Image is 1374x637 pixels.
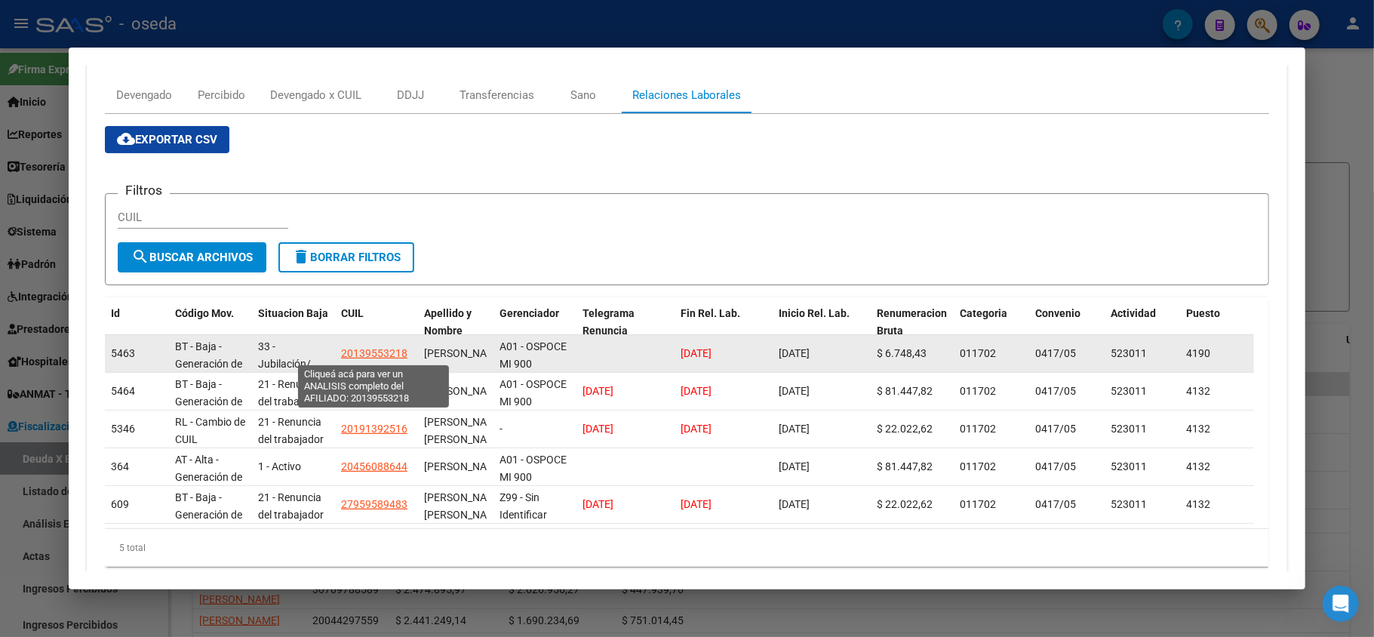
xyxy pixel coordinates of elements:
[960,347,996,359] span: 011702
[1035,307,1080,319] span: Convenio
[341,498,407,510] span: 27959589483
[499,307,559,319] span: Gerenciador
[499,423,503,435] span: -
[111,423,135,435] span: 5346
[1323,586,1359,622] iframe: Intercom live chat
[499,378,567,408] span: A01 - OSPOCE MI 900
[632,87,741,103] div: Relaciones Laborales
[424,416,505,445] span: MORA BORGES YARA SARAI
[292,251,401,264] span: Borrar Filtros
[779,307,850,319] span: Inicio Rel. Lab.
[877,307,947,337] span: Renumeracion Bruta
[582,423,613,435] span: [DATE]
[116,87,172,103] div: Devengado
[175,307,234,319] span: Código Mov.
[424,460,505,472] span: ALTAMIRANO TOMAS
[1180,297,1256,364] datatable-header-cell: Puesto
[258,340,321,439] span: 33 - Jubilación/ Art.252 LCT / Art.64 Inc.e) L.22248 y otras
[493,297,576,364] datatable-header-cell: Gerenciador
[341,347,407,359] span: 20139553218
[1111,307,1156,319] span: Actividad
[675,297,773,364] datatable-header-cell: Fin Rel. Lab.
[871,297,954,364] datatable-header-cell: Renumeracion Bruta
[292,248,310,266] mat-icon: delete
[1186,307,1220,319] span: Puesto
[460,87,534,103] div: Transferencias
[1035,460,1076,472] span: 0417/05
[570,87,596,103] div: Sano
[111,347,135,359] span: 5463
[111,385,135,397] span: 5464
[118,182,170,198] h3: Filtros
[105,297,169,364] datatable-header-cell: Id
[175,378,242,425] span: BT - Baja - Generación de Clave
[582,307,635,337] span: Telegrama Renuncia
[681,347,712,359] span: [DATE]
[877,423,933,435] span: $ 22.022,62
[1111,460,1147,472] span: 523011
[779,423,810,435] span: [DATE]
[1105,297,1180,364] datatable-header-cell: Actividad
[118,242,266,272] button: Buscar Archivos
[175,491,242,538] span: BT - Baja - Generación de Clave
[877,498,933,510] span: $ 22.022,62
[960,498,996,510] span: 011702
[131,251,253,264] span: Buscar Archivos
[954,297,1029,364] datatable-header-cell: Categoria
[576,297,675,364] datatable-header-cell: Telegrama Renuncia
[877,460,933,472] span: $ 81.447,82
[1186,423,1210,435] span: 4132
[111,498,129,510] span: 609
[105,126,229,153] button: Exportar CSV
[424,491,505,521] span: MORA BORGES YARA SARAI
[1186,347,1210,359] span: 4190
[258,491,324,589] span: 21 - Renuncia del trabajador / ART.240 - LCT / ART.64 Inc.a) L22248 y otras
[111,307,120,319] span: Id
[499,491,547,521] span: Z99 - Sin Identificar
[175,340,242,387] span: BT - Baja - Generación de Clave
[1111,423,1147,435] span: 523011
[779,460,810,472] span: [DATE]
[258,307,328,319] span: Situacion Baja
[131,248,149,266] mat-icon: search
[111,460,129,472] span: 364
[779,385,810,397] span: [DATE]
[1111,347,1147,359] span: 523011
[341,307,364,319] span: CUIL
[1186,385,1210,397] span: 4132
[105,529,1269,567] div: 5 total
[1029,297,1105,364] datatable-header-cell: Convenio
[582,385,613,397] span: [DATE]
[175,454,242,500] span: AT - Alta - Generación de clave
[681,307,740,319] span: Fin Rel. Lab.
[1035,423,1076,435] span: 0417/05
[341,423,407,435] span: 20191392516
[252,297,335,364] datatable-header-cell: Situacion Baja
[582,498,613,510] span: [DATE]
[341,385,407,397] span: 20456088644
[1186,498,1210,510] span: 4132
[1035,498,1076,510] span: 0417/05
[258,378,324,476] span: 21 - Renuncia del trabajador / ART.240 - LCT / ART.64 Inc.a) L22248 y otras
[258,460,301,472] span: 1 - Activo
[960,460,996,472] span: 011702
[779,498,810,510] span: [DATE]
[270,87,361,103] div: Devengado x CUIL
[499,454,567,483] span: A01 - OSPOCE MI 900
[335,297,418,364] datatable-header-cell: CUIL
[773,297,871,364] datatable-header-cell: Inicio Rel. Lab.
[1111,385,1147,397] span: 523011
[424,307,472,337] span: Apellido y Nombre
[1035,347,1076,359] span: 0417/05
[960,307,1007,319] span: Categoria
[424,347,505,359] span: FERNANDEZ RAMON JOSE
[175,416,245,445] span: RL - Cambio de CUIL
[198,87,245,103] div: Percibido
[117,133,217,146] span: Exportar CSV
[779,347,810,359] span: [DATE]
[1111,498,1147,510] span: 523011
[424,385,505,397] span: ALTAMIRANO TOMAS
[877,347,927,359] span: $ 6.748,43
[418,297,493,364] datatable-header-cell: Apellido y Nombre
[960,423,996,435] span: 011702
